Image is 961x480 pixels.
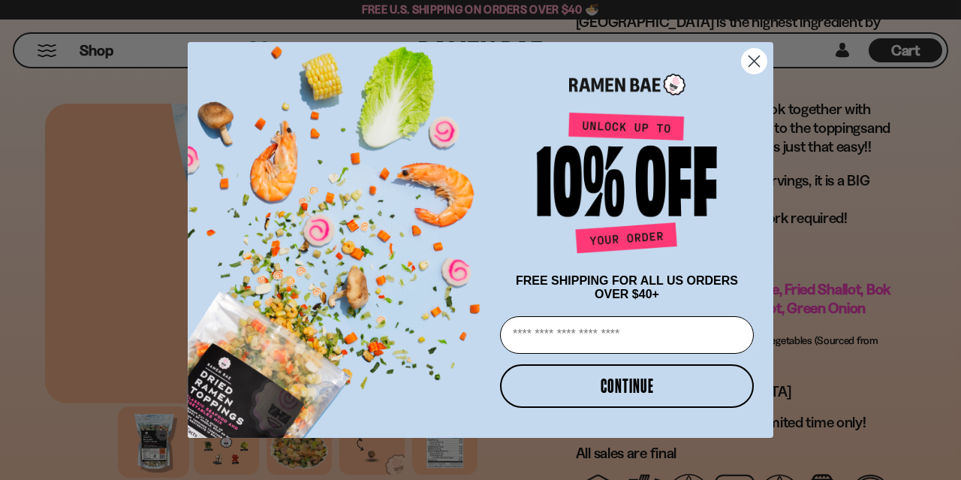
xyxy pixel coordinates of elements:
[741,48,767,74] button: Close dialog
[188,29,494,438] img: ce7035ce-2e49-461c-ae4b-8ade7372f32c.png
[533,112,721,259] img: Unlock up to 10% off
[569,72,685,97] img: Ramen Bae Logo
[500,364,754,408] button: CONTINUE
[516,274,738,300] span: FREE SHIPPING FOR ALL US ORDERS OVER $40+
